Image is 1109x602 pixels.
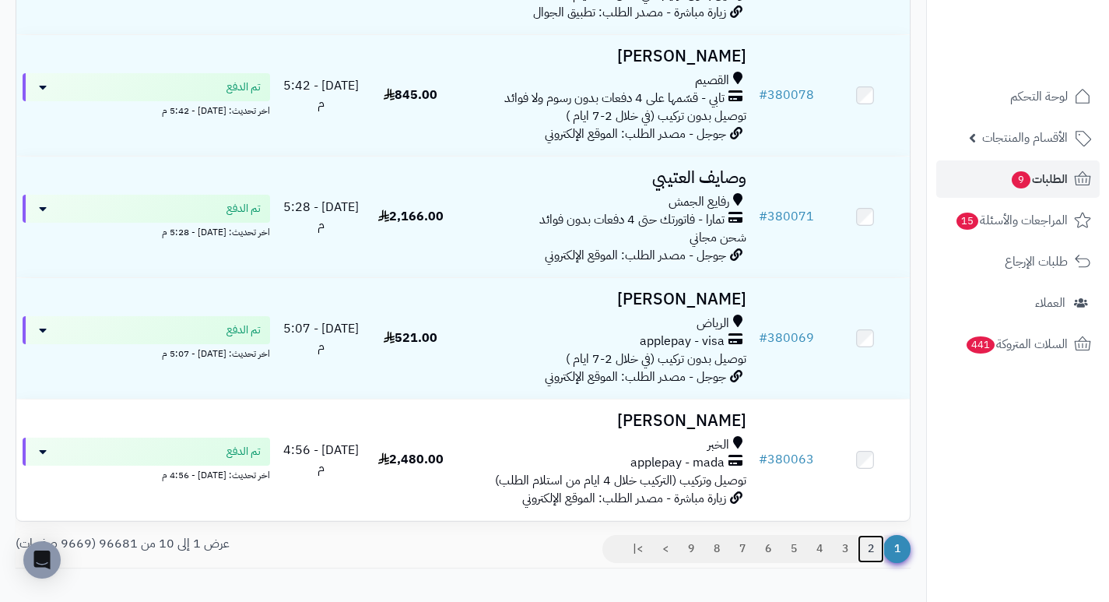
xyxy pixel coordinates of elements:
span: 2,480.00 [378,450,444,469]
div: اخر تحديث: [DATE] - 5:28 م [23,223,270,239]
span: applepay - mada [630,454,725,472]
span: جوجل - مصدر الطلب: الموقع الإلكتروني [545,246,726,265]
a: #380078 [759,86,814,104]
a: 5 [781,535,807,563]
span: الرياض [697,315,729,333]
span: 2,166.00 [378,207,444,226]
div: Open Intercom Messenger [23,541,61,579]
a: 4 [806,535,833,563]
span: القصيم [695,72,729,90]
span: شحن مجاني [690,228,746,247]
span: 441 [966,336,995,354]
a: 7 [729,535,756,563]
span: # [759,86,767,104]
a: #380069 [759,329,814,347]
span: [DATE] - 5:07 م [283,319,359,356]
span: المراجعات والأسئلة [955,209,1068,231]
span: # [759,329,767,347]
span: طلبات الإرجاع [1005,251,1068,273]
span: الأقسام والمنتجات [982,127,1068,149]
span: لوحة التحكم [1010,86,1068,107]
span: تم الدفع [226,79,261,95]
span: زيارة مباشرة - مصدر الطلب: الموقع الإلكتروني [522,489,726,508]
span: applepay - visa [640,333,725,350]
span: تم الدفع [226,201,261,217]
h3: [PERSON_NAME] [461,412,746,430]
span: 15 [956,212,979,231]
div: عرض 1 إلى 10 من 96681 (9669 صفحات) [4,535,463,553]
span: جوجل - مصدر الطلب: الموقع الإلكتروني [545,368,726,386]
a: المراجعات والأسئلة15 [936,202,1100,239]
span: 1 [883,535,911,563]
a: 2 [858,535,884,563]
a: طلبات الإرجاع [936,243,1100,280]
span: [DATE] - 5:28 م [283,198,359,234]
a: #380071 [759,207,814,226]
a: لوحة التحكم [936,78,1100,115]
h3: [PERSON_NAME] [461,48,746,65]
a: > [652,535,679,563]
a: 6 [755,535,781,563]
span: جوجل - مصدر الطلب: الموقع الإلكتروني [545,125,726,143]
span: [DATE] - 5:42 م [283,76,359,113]
span: توصيل وتركيب (التركيب خلال 4 ايام من استلام الطلب) [495,471,746,490]
span: العملاء [1035,292,1065,314]
span: # [759,207,767,226]
a: السلات المتروكة441 [936,326,1100,363]
a: 8 [704,535,730,563]
span: [DATE] - 4:56 م [283,441,359,477]
span: الخبر [707,436,729,454]
span: تم الدفع [226,444,261,459]
img: logo-2.png [1003,26,1094,59]
a: 9 [678,535,704,563]
span: تابي - قسّمها على 4 دفعات بدون رسوم ولا فوائد [504,90,725,107]
div: اخر تحديث: [DATE] - 5:42 م [23,101,270,118]
span: تمارا - فاتورتك حتى 4 دفعات بدون فوائد [539,211,725,229]
span: توصيل بدون تركيب (في خلال 2-7 ايام ) [566,107,746,125]
a: العملاء [936,284,1100,322]
span: 9 [1011,171,1031,189]
span: 845.00 [384,86,437,104]
span: زيارة مباشرة - مصدر الطلب: تطبيق الجوال [533,3,726,22]
a: >| [623,535,653,563]
a: #380063 [759,450,814,469]
a: 3 [832,535,858,563]
div: اخر تحديث: [DATE] - 5:07 م [23,344,270,361]
h3: [PERSON_NAME] [461,290,746,308]
span: # [759,450,767,469]
span: الطلبات [1010,168,1068,190]
a: الطلبات9 [936,160,1100,198]
div: اخر تحديث: [DATE] - 4:56 م [23,466,270,482]
span: رفايع الجمش [669,193,729,211]
span: توصيل بدون تركيب (في خلال 2-7 ايام ) [566,350,746,368]
h3: وصايف العتيبي [461,169,746,187]
span: تم الدفع [226,322,261,338]
span: 521.00 [384,329,437,347]
span: السلات المتروكة [965,333,1068,355]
